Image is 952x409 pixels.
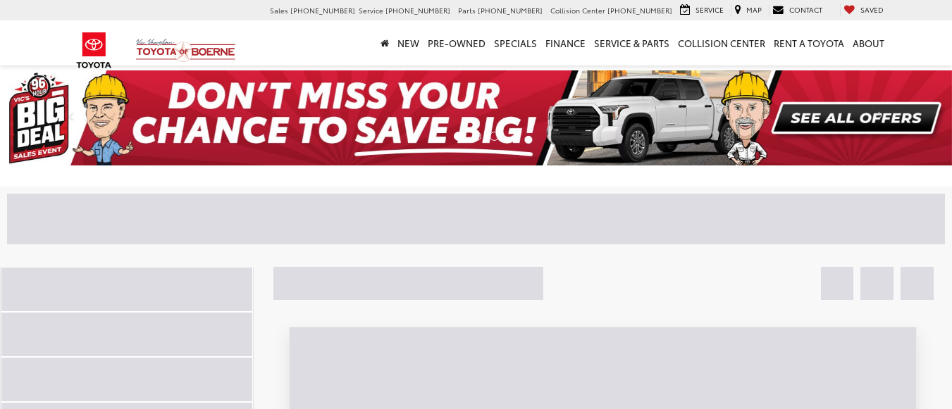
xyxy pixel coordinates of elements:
[393,20,424,65] a: New
[840,4,887,17] a: My Saved Vehicles
[270,5,288,15] span: Sales
[769,4,826,17] a: Contact
[458,5,476,15] span: Parts
[359,5,383,15] span: Service
[135,38,236,63] img: Vic Vaughan Toyota of Boerne
[676,4,727,17] a: Service
[424,20,490,65] a: Pre-Owned
[769,20,848,65] a: Rent a Toyota
[550,5,605,15] span: Collision Center
[541,20,590,65] a: Finance
[376,20,393,65] a: Home
[68,27,120,73] img: Toyota
[590,20,674,65] a: Service & Parts: Opens in a new tab
[290,5,355,15] span: [PHONE_NUMBER]
[478,5,543,15] span: [PHONE_NUMBER]
[674,20,769,65] a: Collision Center
[607,5,672,15] span: [PHONE_NUMBER]
[385,5,450,15] span: [PHONE_NUMBER]
[696,4,724,15] span: Service
[860,4,884,15] span: Saved
[490,20,541,65] a: Specials
[789,4,822,15] span: Contact
[848,20,889,65] a: About
[731,4,765,17] a: Map
[746,4,762,15] span: Map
